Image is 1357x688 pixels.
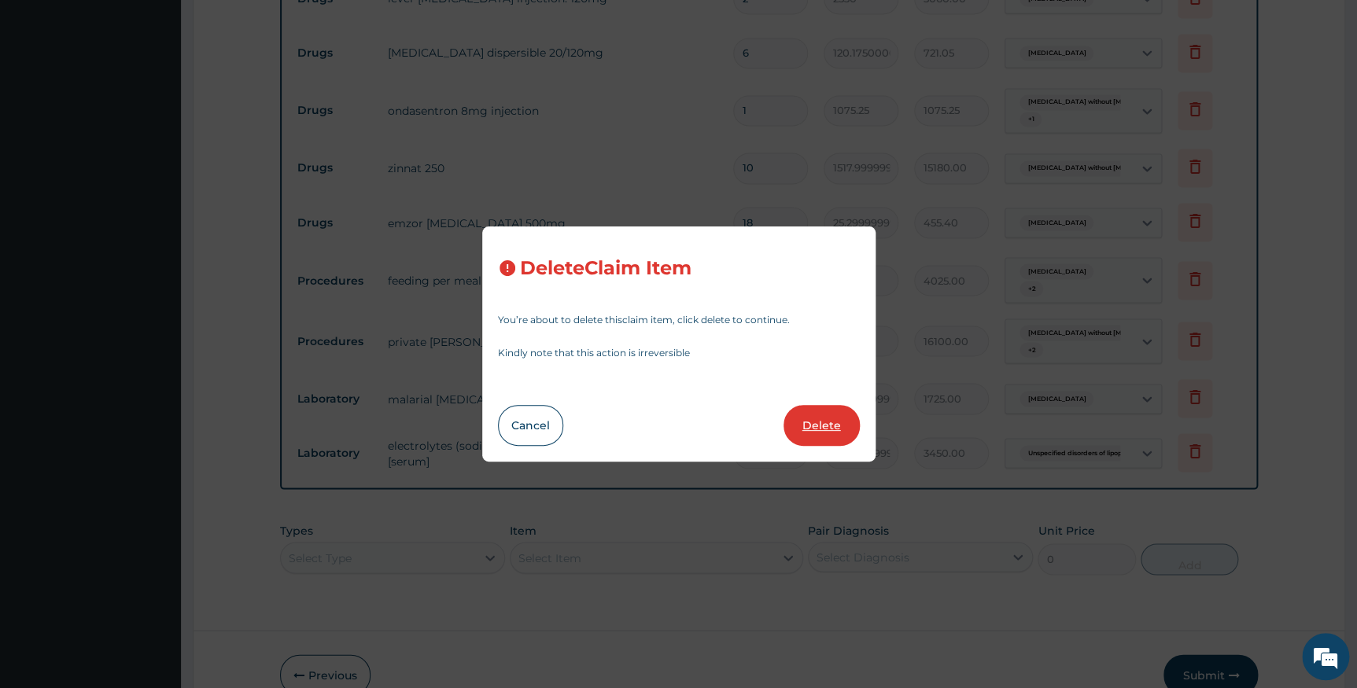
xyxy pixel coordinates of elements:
button: Delete [784,405,860,446]
div: Chat with us now [82,88,264,109]
p: Kindly note that this action is irreversible [498,348,860,358]
textarea: Type your message and hit 'Enter' [8,429,300,484]
span: We're online! [91,198,217,357]
img: d_794563401_company_1708531726252_794563401 [29,79,64,118]
div: Minimize live chat window [258,8,296,46]
button: Cancel [498,405,563,446]
p: You’re about to delete this claim item , click delete to continue. [498,315,860,325]
h3: Delete Claim Item [520,258,691,279]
